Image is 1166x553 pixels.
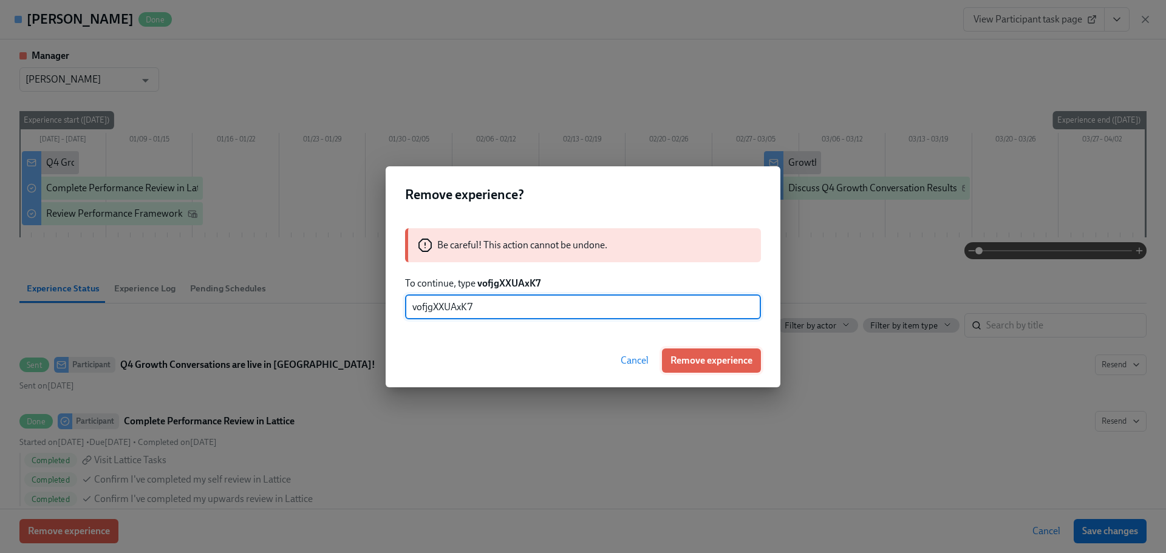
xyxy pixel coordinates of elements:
[437,239,607,252] p: Be careful! This action cannot be undone.
[405,186,761,204] h2: Remove experience?
[621,355,649,367] span: Cancel
[477,277,540,289] strong: vofjgXXUAxK7
[405,277,761,290] p: To continue, type
[612,348,657,373] button: Cancel
[662,348,761,373] button: Remove experience
[670,355,752,367] span: Remove experience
